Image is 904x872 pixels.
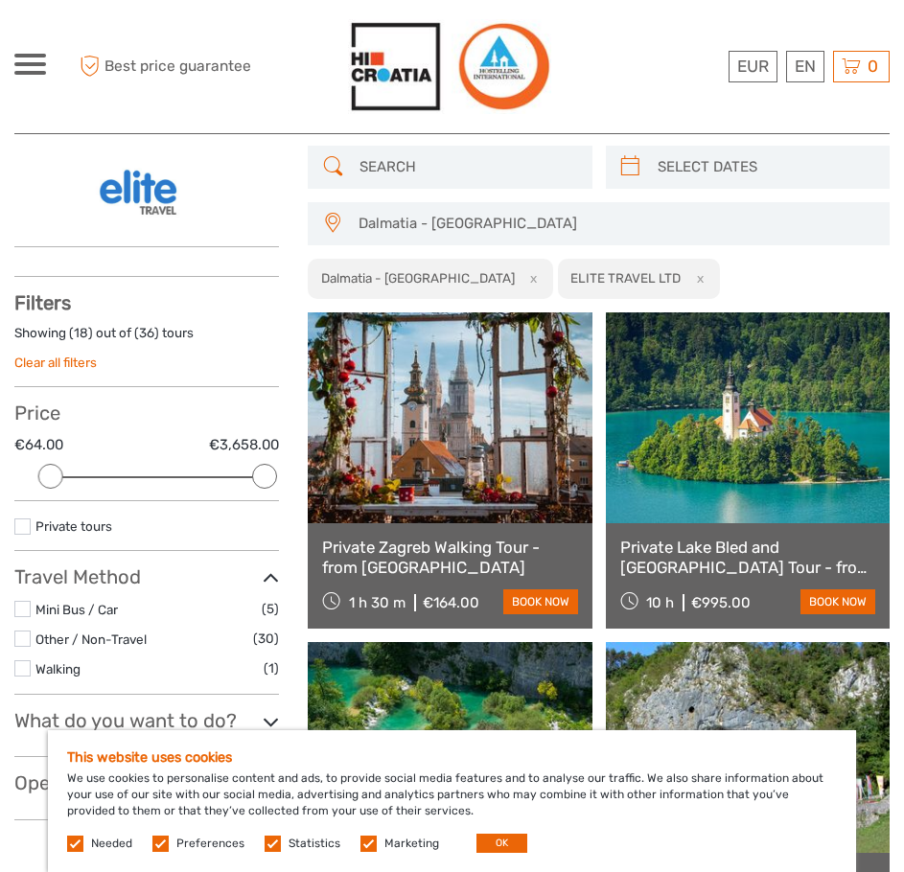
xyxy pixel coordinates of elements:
label: Marketing [384,836,439,852]
label: €64.00 [14,435,63,455]
strong: Filters [14,291,71,314]
button: OK [476,834,527,853]
img: 888-5733dce5-818b-4ada-984b-f0919fd9084a_logo_big.jpg [348,19,550,114]
span: (1) [264,657,279,679]
input: SELECT DATES [650,150,880,184]
div: Showing ( ) out of ( ) tours [14,324,279,354]
h5: This website uses cookies [67,749,837,766]
span: (5) [262,598,279,620]
a: Private Zagreb Walking Tour - from [GEOGRAPHIC_DATA] [322,538,577,577]
label: Needed [91,836,132,852]
a: book now [800,589,875,614]
button: x [518,268,544,288]
h2: ELITE TRAVEL LTD [570,270,681,286]
button: Dalmatia - [GEOGRAPHIC_DATA] [350,208,880,240]
button: Open LiveChat chat widget [220,30,243,53]
div: €164.00 [423,594,479,611]
span: 1 h 30 m [349,594,406,611]
label: Statistics [289,836,340,852]
a: Private tours [35,518,112,534]
p: We're away right now. Please check back later! [27,34,217,49]
div: €995.00 [691,594,751,611]
input: SEARCH [352,150,582,184]
span: Best price guarantee [75,51,251,82]
h3: What do you want to do? [14,709,279,732]
a: book now [503,589,578,614]
a: Private Lake Bled and [GEOGRAPHIC_DATA] Tour - from [GEOGRAPHIC_DATA] [620,538,875,577]
label: Preferences [176,836,244,852]
span: 0 [865,57,881,76]
span: EUR [737,57,769,76]
h3: Operators [14,771,279,794]
a: Other / Non-Travel [35,631,147,647]
button: x [684,268,709,288]
img: 38101-1_logo_thumbnail.png [64,146,229,232]
a: Clear all filters [14,355,97,370]
h3: Travel Method [14,565,279,588]
label: 18 [74,324,88,342]
h3: Price [14,402,279,425]
div: We use cookies to personalise content and ads, to provide social media features and to analyse ou... [48,730,856,872]
label: 36 [139,324,154,342]
h2: Dalmatia - [GEOGRAPHIC_DATA] [321,270,515,286]
span: (30) [253,628,279,650]
label: €3,658.00 [209,435,279,455]
span: 10 h [646,594,674,611]
a: Walking [35,661,81,677]
div: EN [786,51,824,82]
a: Mini Bus / Car [35,602,118,617]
